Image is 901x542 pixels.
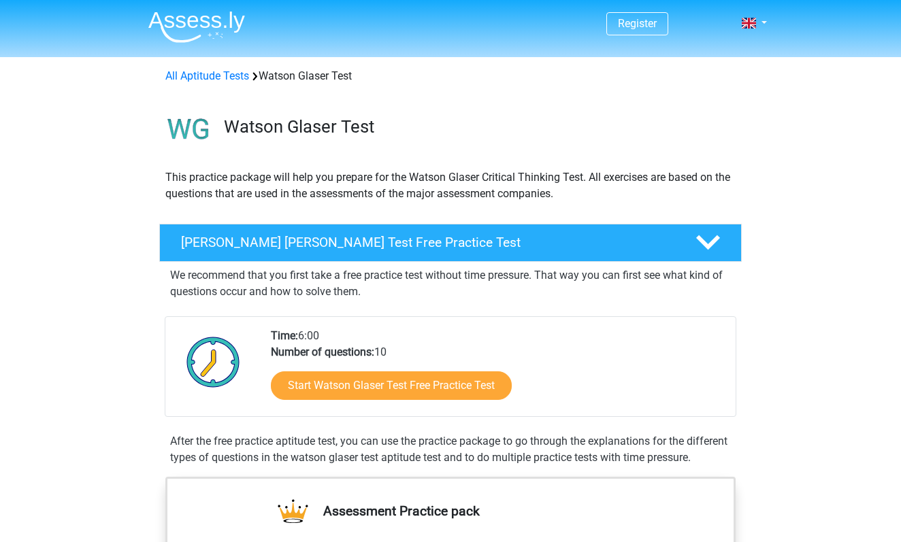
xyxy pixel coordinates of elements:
[165,169,736,202] p: This practice package will help you prepare for the Watson Glaser Critical Thinking Test. All exe...
[179,328,248,396] img: Clock
[170,267,731,300] p: We recommend that you first take a free practice test without time pressure. That way you can fir...
[154,224,747,262] a: [PERSON_NAME] [PERSON_NAME] Test Free Practice Test
[618,17,657,30] a: Register
[271,345,374,358] b: Number of questions:
[148,11,245,43] img: Assessly
[271,371,512,400] a: Start Watson Glaser Test Free Practice Test
[160,68,741,84] div: Watson Glaser Test
[224,116,731,137] h3: Watson Glaser Test
[165,433,736,466] div: After the free practice aptitude test, you can use the practice package to go through the explana...
[261,328,735,416] div: 6:00 10
[165,69,249,82] a: All Aptitude Tests
[160,101,218,158] img: watson glaser test
[181,235,674,250] h4: [PERSON_NAME] [PERSON_NAME] Test Free Practice Test
[271,329,298,342] b: Time:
